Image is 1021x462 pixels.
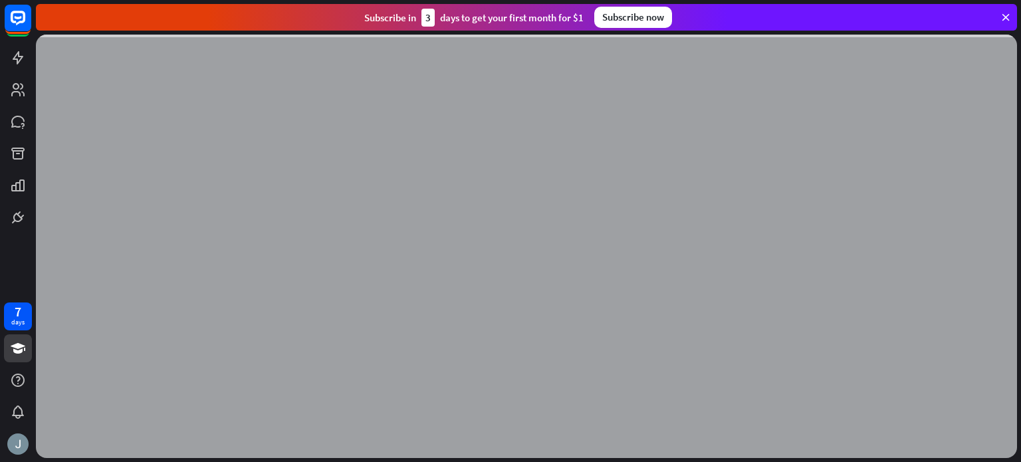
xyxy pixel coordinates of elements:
div: Subscribe in days to get your first month for $1 [364,9,584,27]
div: days [11,318,25,327]
div: 7 [15,306,21,318]
a: 7 days [4,302,32,330]
div: 3 [421,9,435,27]
div: Subscribe now [594,7,672,28]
